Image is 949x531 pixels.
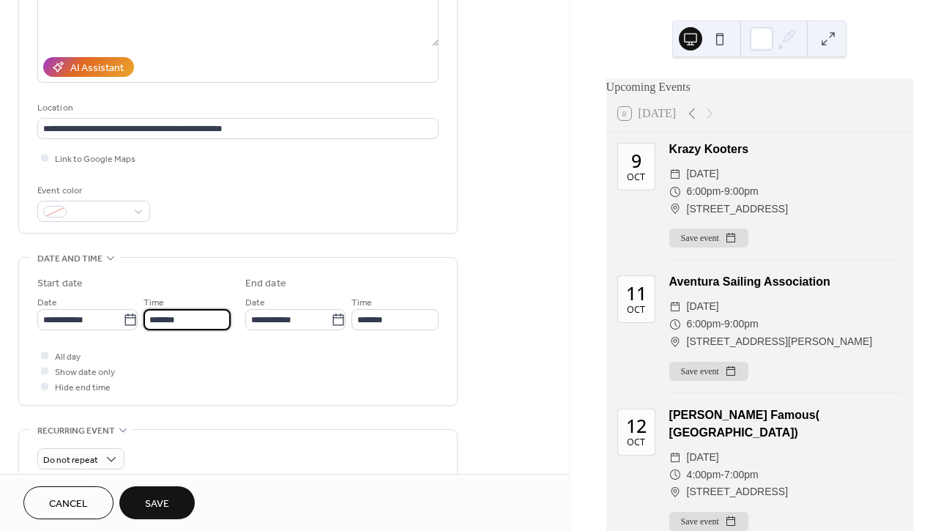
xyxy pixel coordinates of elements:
[627,173,645,182] div: Oct
[687,201,788,218] span: [STREET_ADDRESS]
[687,316,721,333] span: 6:00pm
[37,295,57,311] span: Date
[669,406,901,442] div: [PERSON_NAME] Famous( [GEOGRAPHIC_DATA])
[55,349,81,365] span: All day
[43,452,98,469] span: Do not repeat
[721,467,724,484] span: -
[687,166,719,183] span: [DATE]
[687,298,719,316] span: [DATE]
[724,316,759,333] span: 9:00pm
[669,141,901,158] div: Krazy Kooters
[669,183,681,201] div: ​
[669,512,748,531] button: Save event
[55,380,111,396] span: Hide end time
[669,483,681,501] div: ​
[119,486,195,519] button: Save
[144,295,164,311] span: Time
[70,61,124,76] div: AI Assistant
[37,423,115,439] span: Recurring event
[606,78,913,96] div: Upcoming Events
[669,333,681,351] div: ​
[669,316,681,333] div: ​
[43,57,134,77] button: AI Assistant
[687,467,721,484] span: 4:00pm
[626,417,647,435] div: 12
[626,284,647,302] div: 11
[669,166,681,183] div: ​
[724,183,759,201] span: 9:00pm
[145,497,169,512] span: Save
[669,449,681,467] div: ​
[721,183,724,201] span: -
[669,298,681,316] div: ​
[669,467,681,484] div: ​
[721,316,724,333] span: -
[687,483,788,501] span: [STREET_ADDRESS]
[687,333,873,351] span: [STREET_ADDRESS][PERSON_NAME]
[245,276,286,292] div: End date
[351,295,372,311] span: Time
[37,100,436,116] div: Location
[627,438,645,448] div: Oct
[23,486,113,519] button: Cancel
[245,295,265,311] span: Date
[37,183,147,198] div: Event color
[49,497,88,512] span: Cancel
[687,449,719,467] span: [DATE]
[669,273,901,291] div: Aventura Sailing Association
[37,276,83,292] div: Start date
[669,362,748,381] button: Save event
[724,467,759,484] span: 7:00pm
[627,305,645,315] div: Oct
[669,201,681,218] div: ​
[37,251,103,267] span: Date and time
[631,152,641,170] div: 9
[55,365,115,380] span: Show date only
[669,229,748,248] button: Save event
[55,152,135,167] span: Link to Google Maps
[687,183,721,201] span: 6:00pm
